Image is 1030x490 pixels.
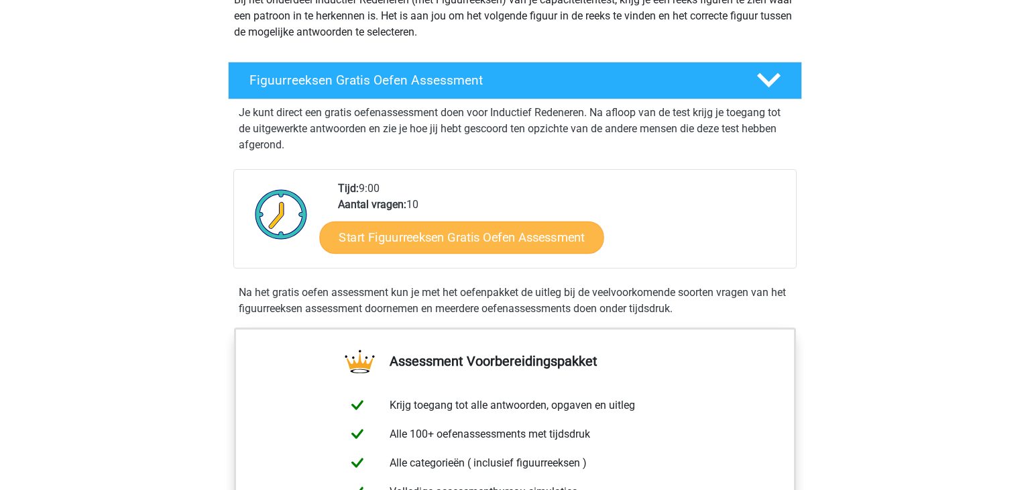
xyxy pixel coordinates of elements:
[320,221,604,253] a: Start Figuurreeksen Gratis Oefen Assessment
[233,285,797,317] div: Na het gratis oefen assessment kun je met het oefenpakket de uitleg bij de veelvoorkomende soorte...
[223,62,807,99] a: Figuurreeksen Gratis Oefen Assessment
[247,181,315,248] img: Klok
[239,105,791,153] p: Je kunt direct een gratis oefenassessment doen voor Inductief Redeneren. Na afloop van de test kr...
[249,72,735,88] h4: Figuurreeksen Gratis Oefen Assessment
[338,198,406,211] b: Aantal vragen:
[338,182,359,195] b: Tijd:
[328,181,795,268] div: 9:00 10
